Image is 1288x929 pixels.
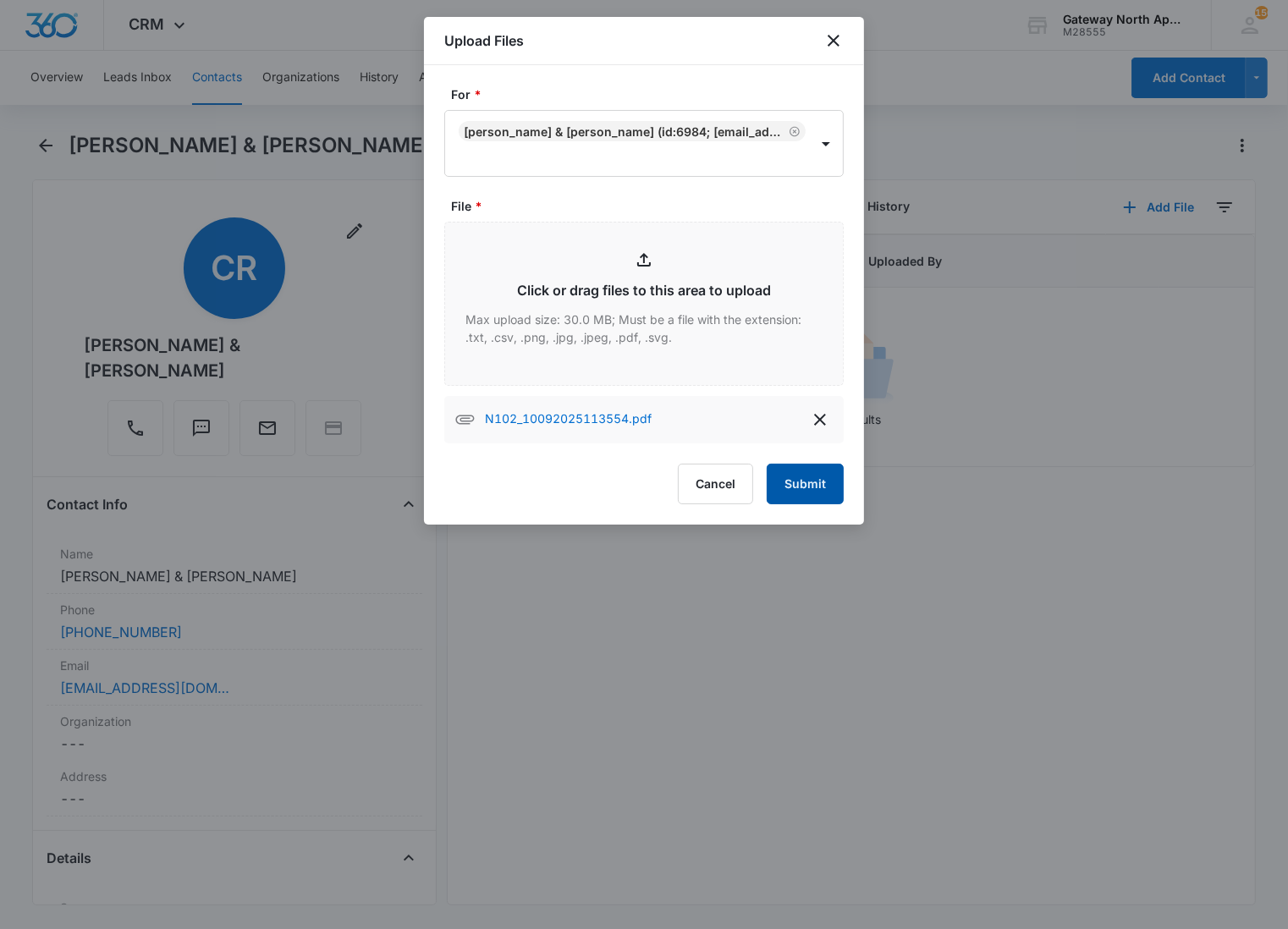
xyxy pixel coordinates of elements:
[451,85,850,103] label: For
[678,464,753,504] button: Cancel
[485,410,652,430] p: N102_10092025113554.pdf
[464,124,785,139] div: [PERSON_NAME] & [PERSON_NAME] (ID:6984; [EMAIL_ADDRESS][DOMAIN_NAME]; 7205619648)
[823,30,844,51] button: close
[451,197,850,215] label: File
[444,30,524,51] h1: Upload Files
[767,464,844,504] button: Submit
[785,125,801,137] div: Remove Cameron Ryan & Kimberly Dale (ID:6984; k.d227@icloud.com; 7205619648)
[806,406,834,433] button: delete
